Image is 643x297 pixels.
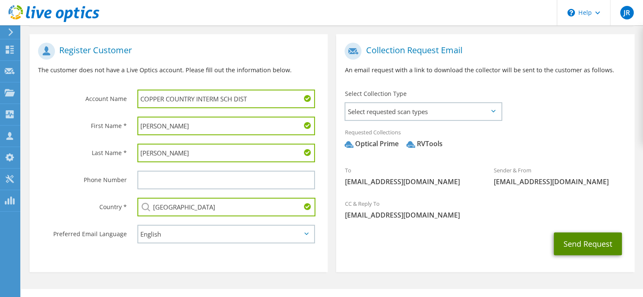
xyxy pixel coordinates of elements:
label: Account Name [38,90,127,103]
span: Select requested scan types [345,103,501,120]
label: Last Name * [38,144,127,157]
label: Select Collection Type [345,90,406,98]
div: To [336,161,485,191]
span: [EMAIL_ADDRESS][DOMAIN_NAME] [345,210,626,220]
p: The customer does not have a Live Optics account. Please fill out the information below. [38,65,319,75]
div: Sender & From [485,161,635,191]
h1: Register Customer [38,43,315,60]
label: Country * [38,198,127,211]
label: First Name * [38,117,127,130]
label: Preferred Email Language [38,225,127,238]
p: An email request with a link to download the collector will be sent to the customer as follows. [345,65,626,75]
h1: Collection Request Email [345,43,621,60]
div: CC & Reply To [336,195,634,224]
svg: \n [567,9,575,16]
span: [EMAIL_ADDRESS][DOMAIN_NAME] [494,177,626,186]
button: Send Request [554,232,622,255]
div: Requested Collections [336,123,634,157]
span: JR [620,6,634,19]
div: RVTools [406,139,442,149]
div: Optical Prime [345,139,398,149]
span: [EMAIL_ADDRESS][DOMAIN_NAME] [345,177,477,186]
label: Phone Number [38,171,127,184]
